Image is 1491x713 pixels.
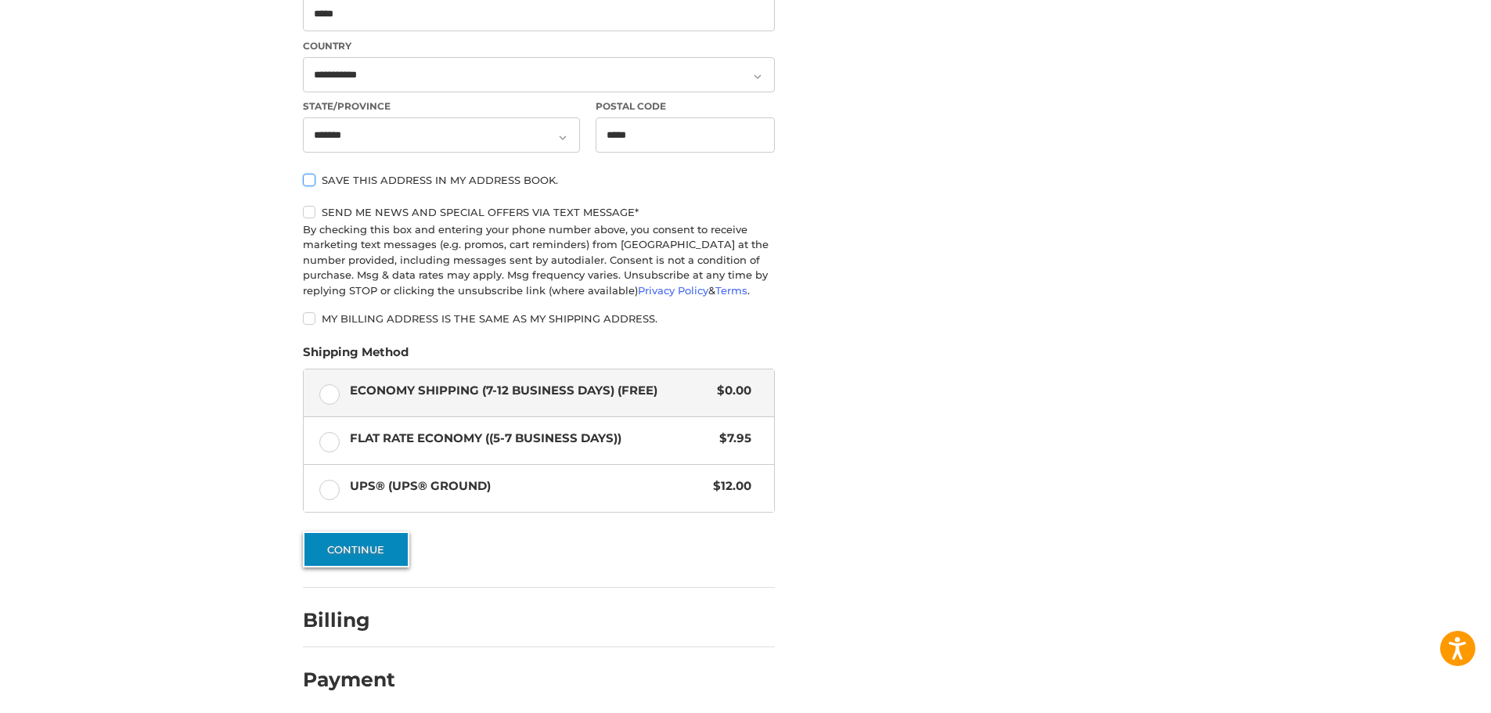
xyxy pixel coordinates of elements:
a: Terms [715,284,747,297]
h2: Payment [303,668,395,692]
span: $0.00 [709,382,751,400]
legend: Shipping Method [303,344,409,369]
label: Country [303,39,775,53]
span: $7.95 [711,430,751,448]
label: State/Province [303,99,580,113]
span: $12.00 [705,477,751,495]
span: UPS® (UPS® Ground) [350,477,706,495]
div: By checking this box and entering your phone number above, you consent to receive marketing text ... [303,222,775,299]
label: Postal Code [596,99,776,113]
label: Send me news and special offers via text message* [303,206,775,218]
button: Continue [303,531,409,567]
h2: Billing [303,608,394,632]
label: My billing address is the same as my shipping address. [303,312,775,325]
span: Economy Shipping (7-12 Business Days) (Free) [350,382,710,400]
span: Flat Rate Economy ((5-7 Business Days)) [350,430,712,448]
a: Privacy Policy [638,284,708,297]
label: Save this address in my address book. [303,174,775,186]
